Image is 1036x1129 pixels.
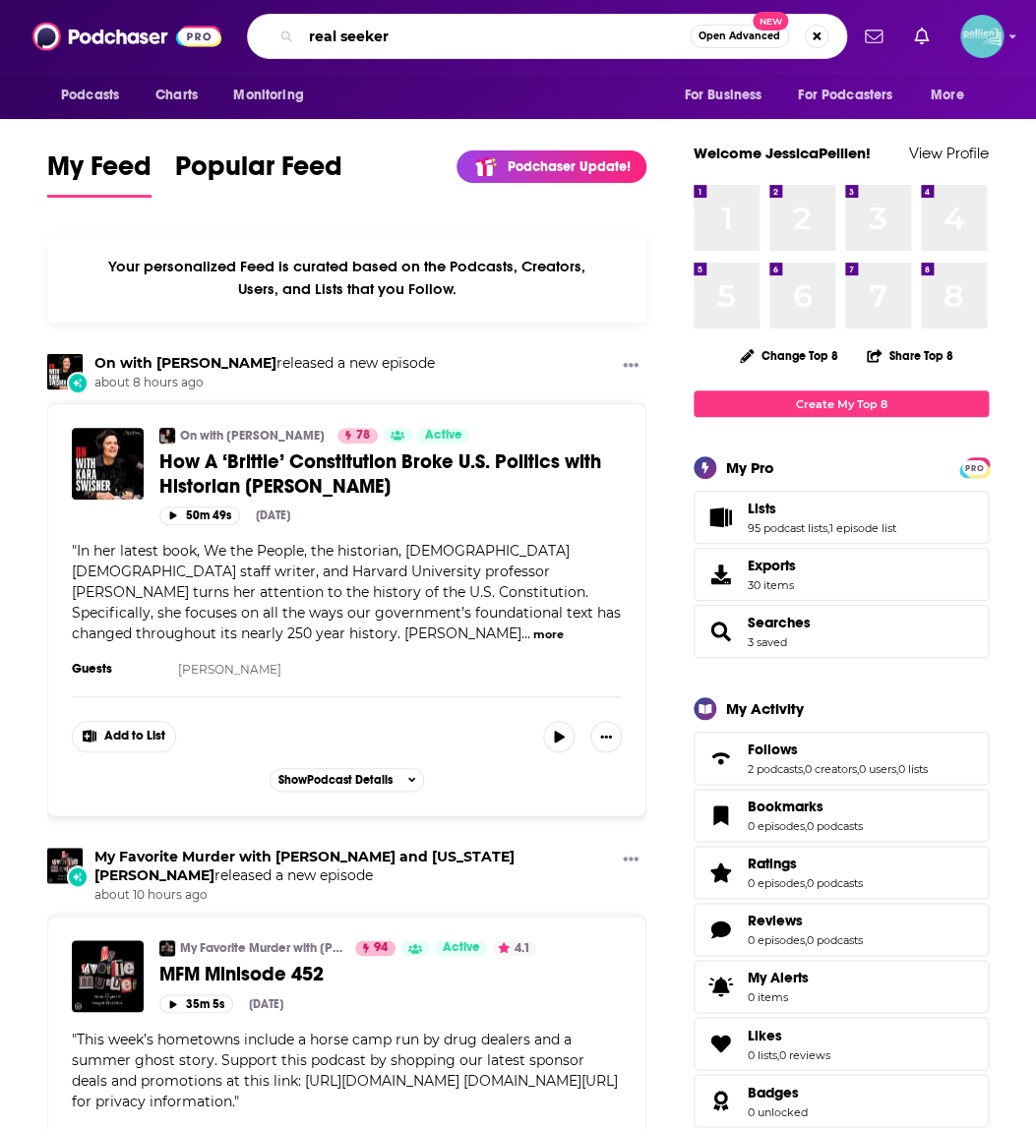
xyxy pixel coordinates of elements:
[159,449,622,499] a: How A ‘Brittle’ Constitution Broke U.S. Politics with Historian [PERSON_NAME]
[906,20,937,53] a: Show notifications dropdown
[47,354,83,389] a: On with Kara Swisher
[72,1030,618,1109] span: This week’s hometowns include a horse camp run by drug dealers and a summer ghost story. Support ...
[94,354,276,372] a: On with Kara Swisher
[960,15,1004,58] span: Logged in as JessicaPellien
[355,940,396,956] a: 94
[615,354,646,379] button: Show More Button
[32,18,221,55] img: Podchaser - Follow, Share and Rate Podcasts
[748,635,787,649] a: 3 saved
[159,962,324,986] span: MFM Minisode 452
[694,390,989,417] a: Create My Top 8
[508,158,631,175] p: Podchaser Update!
[72,428,144,500] img: How A ‘Brittle’ Constitution Broke U.S. Politics with Historian Jill Lepore
[896,762,898,776] span: ,
[726,458,774,477] div: My Pro
[180,940,342,956] a: My Favorite Murder with [PERSON_NAME] and [US_STATE][PERSON_NAME]
[159,962,622,986] a: MFM Minisode 452
[701,916,740,943] a: Reviews
[753,12,788,30] span: New
[701,1030,740,1057] a: Likes
[701,618,740,645] a: Searches
[748,1026,830,1043] a: Likes
[962,459,986,474] a: PRO
[72,1030,618,1109] span: " "
[748,1083,808,1100] a: Badges
[748,798,823,815] span: Bookmarks
[694,732,989,785] span: Follows
[67,865,89,887] div: New Episode
[748,614,811,631] a: Searches
[748,521,827,535] a: 95 podcast lists
[94,887,615,904] span: about 10 hours ago
[748,912,863,929] a: Reviews
[748,1083,799,1100] span: Badges
[777,1047,779,1061] span: ,
[72,542,621,642] span: "
[694,846,989,899] span: Ratings
[533,626,564,643] button: more
[803,762,805,776] span: ,
[701,744,740,772] a: Follows
[898,762,928,776] a: 0 lists
[72,940,144,1012] img: MFM Minisode 452
[219,77,329,114] button: open menu
[748,798,863,815] a: Bookmarks
[748,1047,777,1061] a: 0 lists
[798,82,892,109] span: For Podcasters
[748,500,896,517] a: Lists
[47,149,152,195] span: My Feed
[699,31,780,41] span: Open Advanced
[159,506,240,525] button: 50m 49s
[748,855,797,872] span: Ratings
[590,721,622,752] button: Show More Button
[249,997,283,1011] div: [DATE]
[748,762,803,776] a: 2 podcasts
[748,741,798,758] span: Follows
[143,77,210,114] a: Charts
[807,876,863,890] a: 0 podcasts
[94,354,435,373] h3: released a new episode
[748,578,796,592] span: 30 items
[301,21,690,52] input: Search podcasts, credits, & more...
[748,990,809,1004] span: 0 items
[857,762,859,776] span: ,
[748,741,928,758] a: Follows
[180,428,325,444] a: On with [PERSON_NAME]
[155,82,198,109] span: Charts
[748,500,776,517] span: Lists
[728,343,850,368] button: Change Top 8
[748,876,805,890] a: 0 episodes
[748,855,863,872] a: Ratings
[748,1104,808,1118] a: 0 unlocked
[748,557,796,574] span: Exports
[859,762,896,776] a: 0 users
[805,933,807,947] span: ,
[960,15,1004,58] img: User Profile
[159,940,175,956] img: My Favorite Murder with Karen Kilgariff and Georgia Hardstark
[805,819,807,833] span: ,
[701,1087,740,1114] a: Badges
[748,819,805,833] a: 0 episodes
[442,938,479,958] span: Active
[866,336,954,375] button: Share Top 8
[805,876,807,890] span: ,
[256,508,290,522] div: [DATE]
[94,848,515,884] a: My Favorite Murder with Karen Kilgariff and Georgia Hardstark
[857,20,890,53] a: Show notifications dropdown
[356,426,370,446] span: 78
[94,375,435,391] span: about 8 hours ago
[701,859,740,886] a: Ratings
[701,504,740,531] a: Lists
[829,521,896,535] a: 1 episode list
[521,624,530,642] span: ...
[690,25,789,48] button: Open AdvancedNew
[247,14,847,59] div: Search podcasts, credits, & more...
[615,848,646,872] button: Show More Button
[175,149,342,198] a: Popular Feed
